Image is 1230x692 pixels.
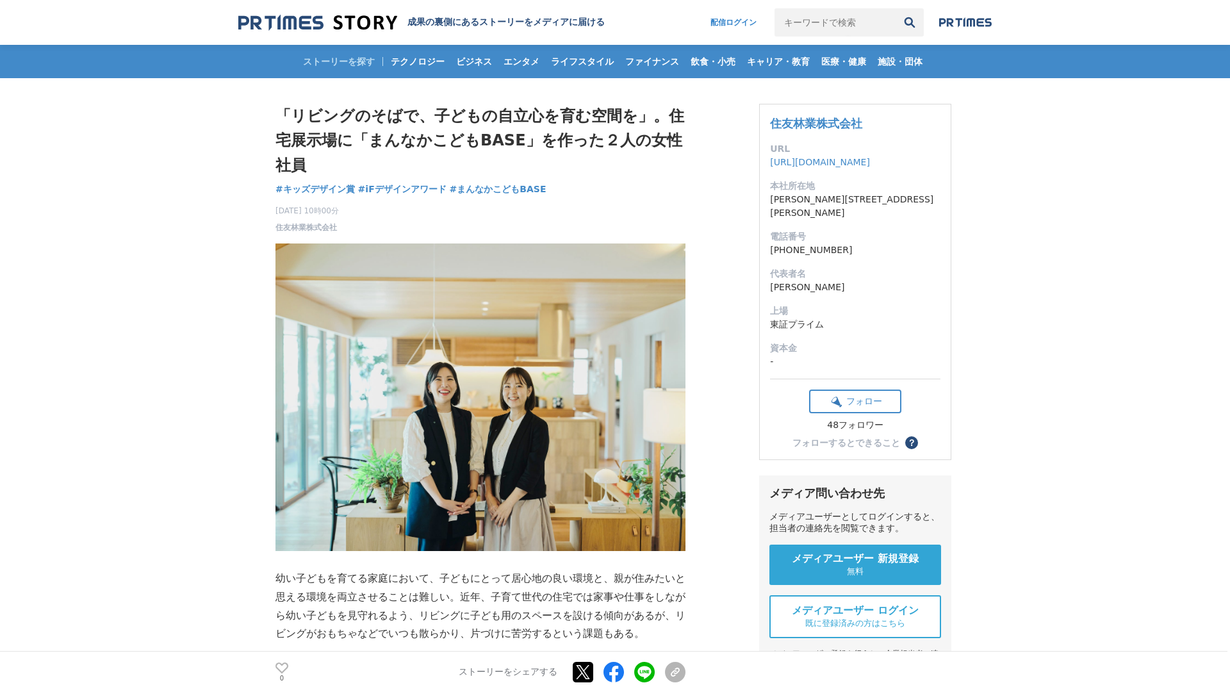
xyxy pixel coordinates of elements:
[498,56,545,67] span: エンタメ
[816,45,871,78] a: 医療・健康
[275,183,355,195] span: #キッズデザイン賞
[685,45,741,78] a: 飲食・小売
[769,545,941,585] a: メディアユーザー 新規登録 無料
[459,666,557,678] p: ストーリーをシェアする
[238,14,397,31] img: 成果の裏側にあるストーリーをメディアに届ける
[792,552,919,566] span: メディアユーザー 新規登録
[873,56,928,67] span: 施設・団体
[792,438,900,447] div: フォローするとできること
[770,342,940,355] dt: 資本金
[742,56,815,67] span: キャリア・教育
[770,230,940,243] dt: 電話番号
[770,267,940,281] dt: 代表者名
[742,45,815,78] a: キャリア・教育
[770,179,940,193] dt: 本社所在地
[805,618,905,629] span: 既に登録済みの方はこちら
[275,570,685,643] p: 幼い子どもを育てる家庭において、子どもにとって居心地の良い環境と、親が住みたいと思える環境を両立させることは難しい。近年、子育て世代の住宅では家事や仕事をしながら幼い子どもを見守れるよう、リビン...
[407,17,605,28] h2: 成果の裏側にあるストーリーをメディアに届ける
[238,14,605,31] a: 成果の裏側にあるストーリーをメディアに届ける 成果の裏側にあるストーリーをメディアに届ける
[275,675,288,681] p: 0
[809,390,901,413] button: フォロー
[685,56,741,67] span: 飲食・小売
[770,318,940,331] dd: 東証プライム
[546,56,619,67] span: ライフスタイル
[275,222,337,233] a: 住友林業株式会社
[498,45,545,78] a: エンタメ
[907,438,916,447] span: ？
[386,45,450,78] a: テクノロジー
[358,183,447,195] span: #iFデザインアワード
[770,355,940,368] dd: -
[770,304,940,318] dt: 上場
[939,17,992,28] img: prtimes
[275,104,685,177] h1: 「リビングのそばで、子どもの自立心を育む空間を」。住宅展示場に「まんなかこどもBASE」を作った２人の女性社員
[769,595,941,638] a: メディアユーザー ログイン 既に登録済みの方はこちら
[770,157,870,167] a: [URL][DOMAIN_NAME]
[770,193,940,220] dd: [PERSON_NAME][STREET_ADDRESS][PERSON_NAME]
[451,45,497,78] a: ビジネス
[775,8,896,37] input: キーワードで検索
[450,183,546,196] a: #まんなかこどもBASE
[873,45,928,78] a: 施設・団体
[275,183,355,196] a: #キッズデザイン賞
[698,8,769,37] a: 配信ログイン
[450,183,546,195] span: #まんなかこどもBASE
[770,281,940,294] dd: [PERSON_NAME]
[620,45,684,78] a: ファイナンス
[386,56,450,67] span: テクノロジー
[769,511,941,534] div: メディアユーザーとしてログインすると、担当者の連絡先を閲覧できます。
[358,183,447,196] a: #iFデザインアワード
[847,566,864,577] span: 無料
[275,205,339,217] span: [DATE] 10時00分
[770,243,940,257] dd: [PHONE_NUMBER]
[546,45,619,78] a: ライフスタイル
[451,56,497,67] span: ビジネス
[816,56,871,67] span: 医療・健康
[769,486,941,501] div: メディア問い合わせ先
[275,243,685,551] img: thumbnail_b74e13d0-71d4-11f0-8cd6-75e66c4aab62.jpg
[770,117,862,130] a: 住友林業株式会社
[620,56,684,67] span: ファイナンス
[905,436,918,449] button: ？
[896,8,924,37] button: 検索
[770,142,940,156] dt: URL
[792,604,919,618] span: メディアユーザー ログイン
[809,420,901,431] div: 48フォロワー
